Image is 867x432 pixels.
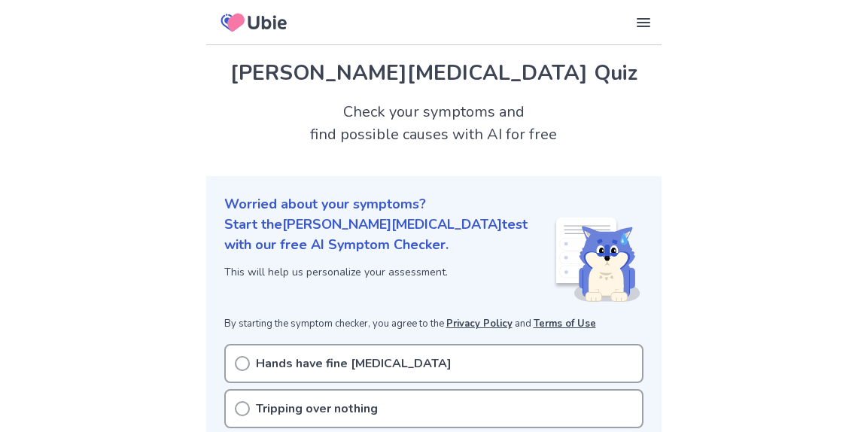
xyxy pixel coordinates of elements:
p: Tripping over nothing [256,400,378,418]
a: Privacy Policy [446,317,513,330]
p: By starting the symptom checker, you agree to the and [224,317,643,332]
p: Hands have fine [MEDICAL_DATA] [256,354,452,373]
a: Terms of Use [534,317,596,330]
h2: Check your symptoms and find possible causes with AI for free [206,101,662,146]
p: This will help us personalize your assessment. [224,264,553,280]
h1: [PERSON_NAME][MEDICAL_DATA] Quiz [224,57,643,89]
img: Shiba [553,218,640,302]
p: Start the [PERSON_NAME][MEDICAL_DATA] test with our free AI Symptom Checker. [224,214,553,255]
p: Worried about your symptoms? [224,194,643,214]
